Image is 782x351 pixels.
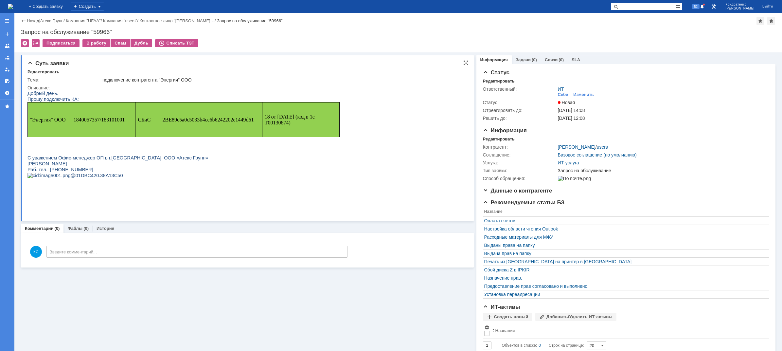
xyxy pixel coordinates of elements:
a: Контактное лицо "[PERSON_NAME]… [139,18,215,23]
a: SLA [572,57,580,62]
a: Расходные материалы для МФУ [484,234,764,240]
span: Статус [483,69,509,76]
div: Тема: [27,77,101,83]
div: Тип заявки: [483,168,557,173]
div: / [66,18,103,23]
div: Редактировать [27,69,59,75]
a: Настройки [2,88,12,98]
div: / [40,18,66,23]
div: Редактировать [483,137,515,142]
span: [DATE] 12:08 [558,116,585,121]
a: Мои согласования [2,76,12,86]
span: КС [30,246,42,258]
a: ИТ-услуга [558,160,579,165]
a: История [97,226,114,231]
span: [PERSON_NAME] [725,7,755,10]
span: Объектов в списке: [502,343,537,348]
a: Предоставление прав согласовано и выполнено. [484,284,764,289]
span: Информация [483,127,527,134]
a: Выданы права на папку [484,243,764,248]
a: users [597,144,608,150]
a: Мои заявки [2,64,12,75]
th: Название [483,208,766,217]
div: / [103,18,139,23]
div: / [558,144,608,150]
th: Название [491,323,766,339]
a: Сбой диска Z в IPKIR [484,267,764,272]
div: подключение контрагента "Энергия" ООО [102,77,463,83]
div: 0 [539,342,541,349]
div: Ответственный: [483,86,557,92]
div: Создать [71,3,104,10]
div: (0) [55,226,60,231]
i: Строк на странице: [502,342,584,349]
a: Перейти в интерфейс администратора [710,3,718,10]
a: Заявки в моей ответственности [2,52,12,63]
a: Установка переадресации [484,292,764,297]
a: [PERSON_NAME] [558,144,595,150]
span: Расширенный поиск [675,3,682,9]
div: / [139,18,217,23]
a: ИТ [558,86,564,92]
a: Печать из [GEOGRAPHIC_DATA] на принтер в [GEOGRAPHIC_DATA] [484,259,764,264]
a: Оплата счетов [484,218,764,223]
div: Описание: [27,85,464,90]
div: Услуга: [483,160,557,165]
a: Заявки на командах [2,41,12,51]
a: Компания "users" [103,18,137,23]
div: (0) [559,57,564,62]
a: Файлы [67,226,82,231]
div: (0) [532,57,537,62]
a: Комментарии [25,226,54,231]
span: Данные о контрагенте [483,188,552,194]
a: Задачи [516,57,531,62]
div: Изменить [573,92,594,97]
span: 2BE89c5a0c5033b4cc6b6242202e1449d61 [135,27,226,32]
span: Новая [558,100,575,105]
span: 52 [692,4,700,9]
span: ИТ-активы [483,304,520,310]
div: (0) [83,226,89,231]
a: Назад [27,18,39,23]
div: Добавить в избранное [756,17,764,25]
span: "Энергия" ООО [3,27,38,32]
div: Удалить [21,39,29,47]
span: 1840057357/183101001 [46,27,97,32]
span: 18 от [DATE] (код в 1с Т00130874) [237,24,287,35]
span: Настройки [484,325,489,330]
a: Атекс Групп [40,18,63,23]
a: Базовое соглашение (по умолчанию) [558,152,637,157]
a: Связи [545,57,558,62]
div: | [39,18,40,23]
a: Настройка области чтения Outlook [484,226,764,231]
div: Название [495,328,515,333]
div: Запрос на обслуживание "59966" [21,29,775,35]
div: Запрос на обслуживание [558,168,765,173]
div: Соглашение: [483,152,557,157]
a: Создать заявку [2,29,12,39]
img: logo [8,4,13,9]
span: СБиС [110,27,123,32]
a: Компания "UFAA" [66,18,100,23]
span: Кондратенко [725,3,755,7]
img: По почте.png [558,176,591,181]
a: Выдача прав на папку [484,251,764,256]
a: Назначение прав. [484,275,764,281]
div: Контрагент: [483,144,557,150]
a: Информация [480,57,508,62]
div: На всю страницу [463,60,469,65]
div: Работа с массовостью [32,39,40,47]
span: Суть заявки [27,60,69,66]
div: Редактировать [483,79,515,84]
span: [DATE] 14:08 [558,108,585,113]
